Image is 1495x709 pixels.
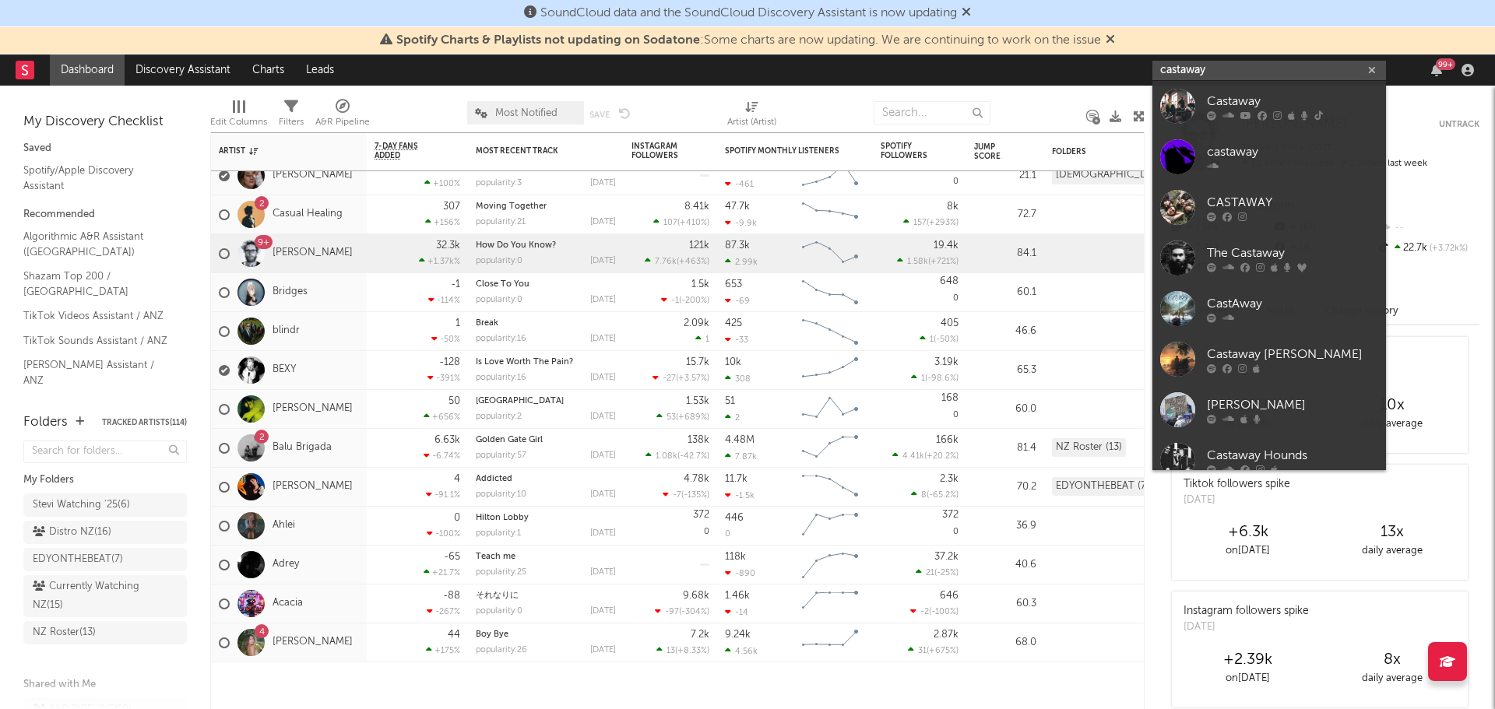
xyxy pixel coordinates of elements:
[315,93,370,139] div: A&R Pipeline
[902,452,924,461] span: 4.41k
[725,513,744,523] div: 446
[725,279,742,290] div: 653
[23,575,187,617] a: Currently Watching NZ(15)
[681,297,707,305] span: -200 %
[974,167,1036,185] div: 21.1
[33,496,130,514] div: Stevi Watching '25 ( 6 )
[315,113,370,132] div: A&R Pipeline
[495,108,558,118] span: Most Notified
[974,439,1036,458] div: 81.4
[590,490,616,499] div: [DATE]
[1207,345,1378,363] div: Castaway [PERSON_NAME]
[934,552,959,562] div: 37.2k
[795,507,865,546] svg: Chart title
[795,234,865,273] svg: Chart title
[1320,542,1464,560] div: daily average
[974,361,1036,380] div: 65.3
[434,435,460,445] div: 6.63k
[427,373,460,383] div: -391 %
[725,568,755,578] div: -890
[476,607,522,616] div: popularity: 0
[589,111,610,119] button: Save
[476,436,616,444] div: Golden Gate Girl
[892,451,959,461] div: ( )
[689,240,709,251] div: 121k
[476,436,543,444] a: Golden Gate Girl
[273,519,295,532] a: Ahlei
[795,351,865,390] svg: Chart title
[476,568,526,577] div: popularity: 25
[273,402,353,416] a: [PERSON_NAME]
[795,468,865,507] svg: Chart title
[1207,446,1378,465] div: Castaway Hounds
[23,332,171,349] a: TikTok Sounds Assistant / ANZ
[913,219,927,227] span: 157
[476,630,616,639] div: Boy Bye
[920,608,929,616] span: -2
[273,363,296,377] a: BEXY
[396,34,700,47] span: Spotify Charts & Playlists not updating on Sodatone
[273,286,308,299] a: Bridges
[1376,218,1479,238] div: --
[1152,384,1386,435] a: [PERSON_NAME]
[1207,294,1378,313] div: CastAway
[279,113,304,132] div: Filters
[934,357,959,367] div: 3.19k
[962,7,971,19] span: Dismiss
[725,396,735,406] div: 51
[1152,182,1386,233] a: CASTAWAY
[929,219,956,227] span: +293 %
[1152,233,1386,283] a: The Castaway
[476,296,522,304] div: popularity: 0
[1184,476,1290,493] div: Tiktok followers spike
[426,490,460,500] div: -91.1 %
[431,334,460,344] div: -50 %
[686,357,709,367] div: 15.7k
[795,584,865,623] svg: Chart title
[661,295,709,305] div: ( )
[476,257,522,265] div: popularity: 0
[476,475,616,483] div: Addicted
[454,474,460,484] div: 4
[927,452,956,461] span: +20.2 %
[930,335,934,344] span: 1
[33,623,96,642] div: NZ Roster ( 13 )
[50,54,125,86] a: Dashboard
[476,490,526,499] div: popularity: 10
[210,113,267,132] div: Edit Columns
[881,142,935,160] div: Spotify Followers
[663,219,677,227] span: 107
[476,179,522,188] div: popularity: 3
[921,374,925,383] span: 1
[725,202,750,212] div: 47.7k
[934,240,959,251] div: 19.4k
[684,318,709,328] div: 2.09k
[476,374,526,382] div: popularity: 16
[678,413,707,422] span: +689 %
[1207,244,1378,262] div: The Castaway
[974,400,1036,419] div: 60.0
[476,475,512,483] a: Addicted
[476,280,529,289] a: Close To You
[926,569,934,577] span: 21
[102,419,187,426] button: Tracked Artists(114)
[936,335,956,344] span: -50 %
[795,429,865,468] svg: Chart title
[476,358,616,367] div: Is Love Worth The Pain?
[476,241,556,250] a: How Do You Know?
[725,552,746,562] div: 118k
[424,178,460,188] div: +100 %
[23,471,187,490] div: My Folders
[725,530,730,539] div: 0
[476,218,526,226] div: popularity: 21
[683,591,709,601] div: 9.68k
[631,142,686,160] div: Instagram Followers
[476,514,616,522] div: Hilton Lobby
[1320,523,1464,542] div: 13 x
[673,491,681,500] span: -7
[273,325,300,338] a: blindr
[940,276,959,286] div: 648
[476,319,498,328] a: Break
[295,54,345,86] a: Leads
[693,510,709,520] div: 372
